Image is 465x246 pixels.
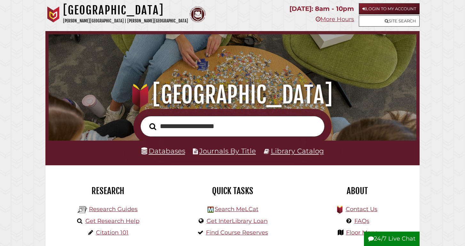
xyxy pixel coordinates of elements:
img: Calvin University [45,6,61,22]
a: Site Search [359,15,420,27]
img: Hekman Library Logo [208,207,214,213]
img: Calvin Theological Seminary [190,6,206,22]
a: Research Guides [89,206,138,213]
i: Search [149,123,156,130]
a: Search MeLCat [215,206,258,213]
h2: Quick Tasks [175,185,290,196]
button: Search [146,121,160,132]
a: Login to My Account [359,3,420,14]
a: Contact Us [346,206,377,213]
a: Floor Maps [346,229,378,236]
h1: [GEOGRAPHIC_DATA] [63,3,188,17]
a: FAQs [354,217,369,225]
a: Citation 101 [96,229,129,236]
a: Find Course Reserves [206,229,268,236]
a: Databases [141,147,185,155]
a: Library Catalog [271,147,324,155]
h2: Research [50,185,165,196]
a: Get Research Help [85,217,139,225]
h1: [GEOGRAPHIC_DATA] [56,81,409,109]
a: Get InterLibrary Loan [207,217,268,225]
img: Hekman Library Logo [78,205,87,215]
p: [DATE]: 8am - 10pm [289,3,354,14]
p: [PERSON_NAME][GEOGRAPHIC_DATA] | [PERSON_NAME][GEOGRAPHIC_DATA] [63,17,188,25]
a: More Hours [316,16,354,23]
a: Journals By Title [199,147,256,155]
h2: About [300,185,415,196]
